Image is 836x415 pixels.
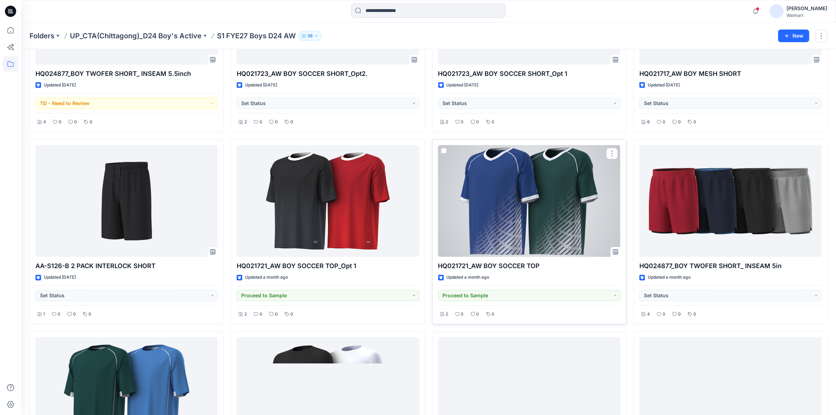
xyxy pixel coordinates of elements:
p: 0 [678,118,681,126]
p: Updated [DATE] [447,82,479,89]
p: 0 [74,118,77,126]
p: Updated [DATE] [648,82,680,89]
p: 4 [647,311,650,318]
p: 0 [59,118,61,126]
p: 0 [461,118,464,126]
a: Folders [29,31,54,41]
p: 0 [90,118,92,126]
p: 0 [275,311,278,318]
p: 0 [290,118,293,126]
p: 2 [244,311,247,318]
p: 0 [663,118,665,126]
p: 0 [693,118,696,126]
p: S1 FYE27 Boys D24 AW [217,31,296,41]
p: 6 [647,118,650,126]
p: HQ021717_AW BOY MESH SHORT [639,69,822,79]
p: HQ021721_AW BOY SOCCER TOP_Opt 1 [237,261,419,271]
p: HQ021723_AW BOY SOCCER SHORT_Opt2. [237,69,419,79]
p: 0 [88,311,91,318]
p: 0 [476,118,479,126]
p: Updated a month ago [447,274,489,281]
p: 2 [446,118,448,126]
p: 0 [73,311,76,318]
button: New [778,30,809,42]
div: Walmart [786,13,827,18]
p: HQ021721_AW BOY SOCCER TOP [438,261,620,271]
p: 0 [259,311,262,318]
p: 0 [492,311,495,318]
p: 0 [58,311,60,318]
p: 4 [43,118,46,126]
p: 0 [678,311,681,318]
p: 1 [43,311,45,318]
p: 2 [446,311,448,318]
a: HQ021721_AW BOY SOCCER TOP [438,145,620,257]
div: [PERSON_NAME] [786,4,827,13]
img: avatar [770,4,784,18]
a: HQ024877_BOY TWOFER SHORT_ INSEAM 5in [639,145,822,257]
p: 2 [244,118,247,126]
p: Updated [DATE] [44,82,76,89]
p: AA-S126-B 2 PACK INTERLOCK SHORT [35,261,218,271]
p: Updated a month ago [648,274,691,281]
p: Updated [DATE] [44,274,76,281]
p: 0 [461,311,464,318]
p: 0 [663,311,665,318]
a: UP_CTA(Chittagong)_D24 Boy's Active [70,31,202,41]
p: 36 [307,32,313,40]
a: AA-S126-B 2 PACK INTERLOCK SHORT [35,145,218,257]
p: HQ021723_AW BOY SOCCER SHORT_Opt 1 [438,69,620,79]
p: 0 [693,311,696,318]
p: HQ024877_BOY TWOFER SHORT_ INSEAM 5.5inch [35,69,218,79]
p: 0 [492,118,495,126]
p: 0 [259,118,262,126]
p: 0 [275,118,278,126]
a: HQ021721_AW BOY SOCCER TOP_Opt 1 [237,145,419,257]
p: Updated [DATE] [245,82,277,89]
p: HQ024877_BOY TWOFER SHORT_ INSEAM 5in [639,261,822,271]
p: Updated a month ago [245,274,288,281]
button: 36 [298,31,322,41]
p: 0 [290,311,293,318]
p: 0 [476,311,479,318]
